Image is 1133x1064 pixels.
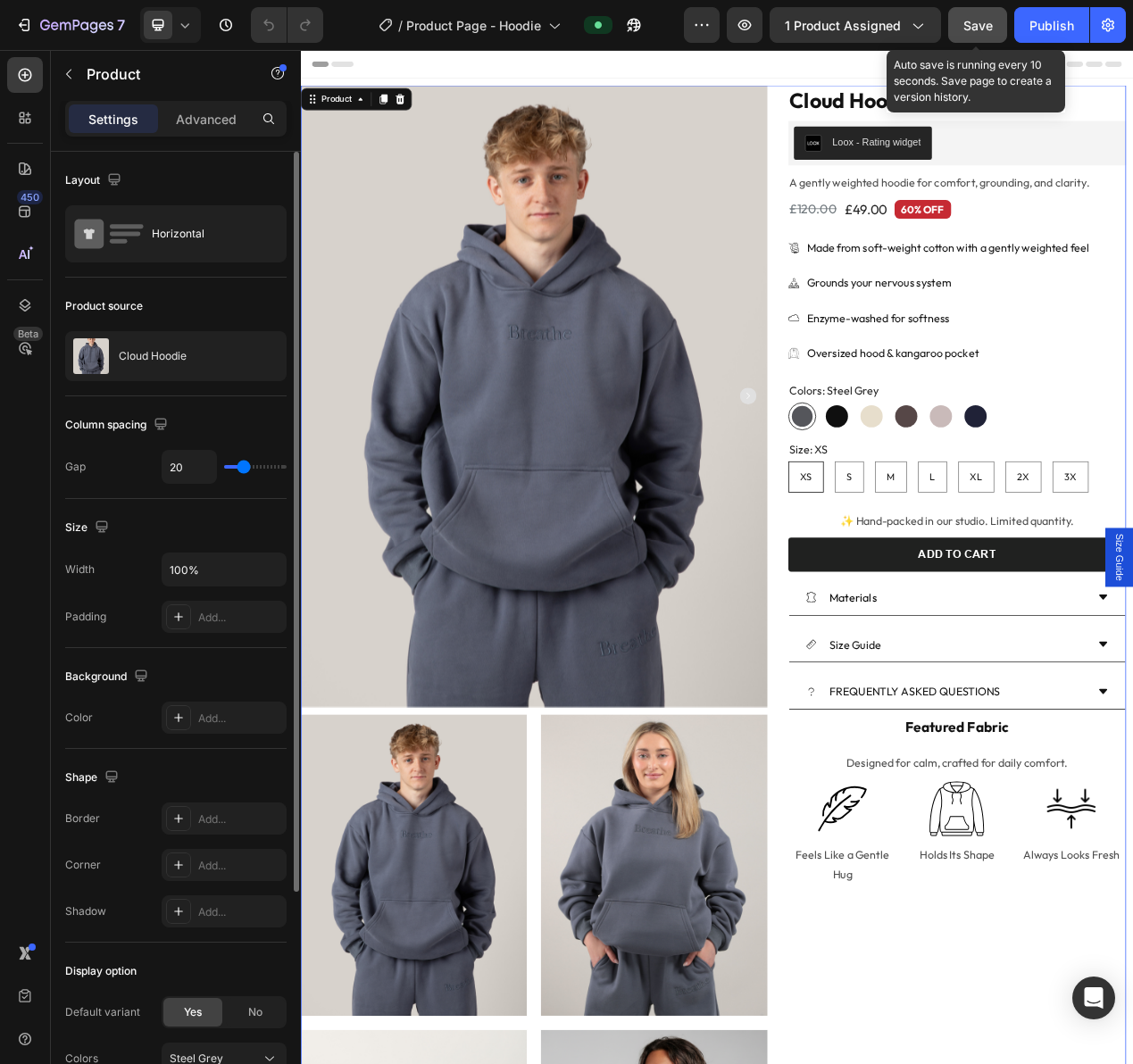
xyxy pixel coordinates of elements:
[643,541,658,557] span: XS
[703,541,710,557] span: S
[198,904,282,920] div: Add...
[963,18,993,33] span: Save
[65,810,100,827] div: Border
[198,858,282,874] div: Add...
[251,7,323,43] div: Undo/Redo
[398,16,403,35] span: /
[65,665,152,689] div: Background
[117,14,125,36] p: 7
[162,451,216,483] input: Auto
[65,609,106,625] div: Padding
[681,695,742,713] span: Materials
[699,192,757,218] div: £49.00
[301,50,1133,1064] iframe: To enrich screen reader interactions, please activate Accessibility in Grammarly extension settings
[628,46,1063,84] h1: Cloud Hoodie
[685,109,799,128] div: Loox - Rating widget
[1072,977,1115,1019] div: Open Intercom Messenger
[652,332,1016,358] p: Enzyme-washed for softness
[652,287,1016,312] p: Grounds your nervous system
[862,541,878,557] span: XL
[22,55,70,71] div: Product
[65,857,101,873] div: Corner
[777,1023,913,1049] p: Holds Its Shape
[628,628,1063,671] button: Add to cart
[635,98,813,141] button: Loox - Rating widget
[649,109,671,130] img: loox.png
[629,157,1062,183] p: A gently weighted hoodie for comfort, grounding, and clarity.
[65,903,106,919] div: Shadow
[65,710,93,726] div: Color
[1045,622,1062,683] span: Size Guide
[652,242,1016,268] p: Made from soft-weight cotton with a gently weighted feel
[65,298,143,314] div: Product source
[628,428,746,450] legend: Colors: Steel Grey
[87,63,238,85] p: Product
[73,338,109,374] img: product feature img
[785,16,901,35] span: 1 product assigned
[65,459,86,475] div: Gap
[406,16,541,35] span: Product Page - Hoodie
[662,941,733,1012] img: gempages_544237968403989570-4b5a995b-a7bd-49a4-b4e5-c353e58658de.svg
[956,941,1028,1012] img: gempages_544237968403989570-9b03b8ca-2e0a-4ef7-b49e-9bb8d88ea0d8.png
[754,541,765,557] span: M
[119,350,187,362] p: Cloud Hoodie
[248,1004,262,1020] span: No
[17,190,43,204] div: 450
[152,213,261,254] div: Horizontal
[948,7,1007,43] button: Save
[65,1004,140,1020] div: Default variant
[628,192,692,216] div: £120.00
[681,812,901,838] p: FREQUENTLY ASKED QUESTIONS
[795,640,895,659] div: Add to cart
[184,1004,202,1020] span: Yes
[65,516,112,540] div: Size
[7,7,133,43] button: 7
[1029,16,1074,35] div: Publish
[652,378,1016,403] p: Oversized hood & kangaroo pocket
[65,169,125,193] div: Layout
[1014,7,1089,43] button: Publish
[198,711,282,727] div: Add...
[810,541,817,557] span: L
[681,752,747,778] p: Size Guide
[65,413,171,437] div: Column spacing
[629,593,1062,619] p: ✨ Hand-packed in our studio. Limited quantity.
[198,811,282,827] div: Add...
[88,110,138,129] p: Settings
[983,541,999,557] span: 3X
[809,941,880,1012] img: gempages_544237968403989570-fa1ff4fe-0b49-4395-b652-e2b9011cc5c1.svg
[565,435,587,456] button: Carousel Next Arrow
[922,541,938,557] span: 2X
[779,860,912,882] strong: Featured Fabric
[65,561,95,578] div: Width
[65,766,122,790] div: Shape
[770,7,941,43] button: 1 product assigned
[162,553,286,586] input: Auto
[176,110,237,129] p: Advanced
[764,193,837,217] pre: 60% OFF
[629,904,1062,930] p: Designed for calm, crafted for daily comfort.
[924,1023,1061,1049] p: Always Looks Fresh
[65,963,137,979] div: Display option
[13,327,43,341] div: Beta
[198,610,282,626] div: Add...
[628,503,680,525] legend: Size: XS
